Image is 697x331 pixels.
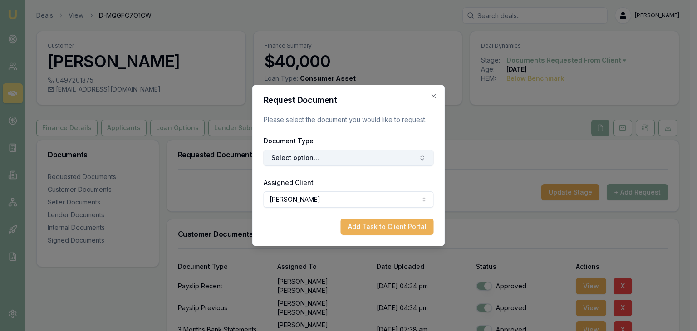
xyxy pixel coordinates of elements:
p: Please select the document you would like to request. [264,115,434,124]
label: Assigned Client [264,179,314,186]
h2: Request Document [264,96,434,104]
button: Select option... [264,150,434,166]
button: Add Task to Client Portal [341,219,434,235]
label: Document Type [264,137,314,145]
